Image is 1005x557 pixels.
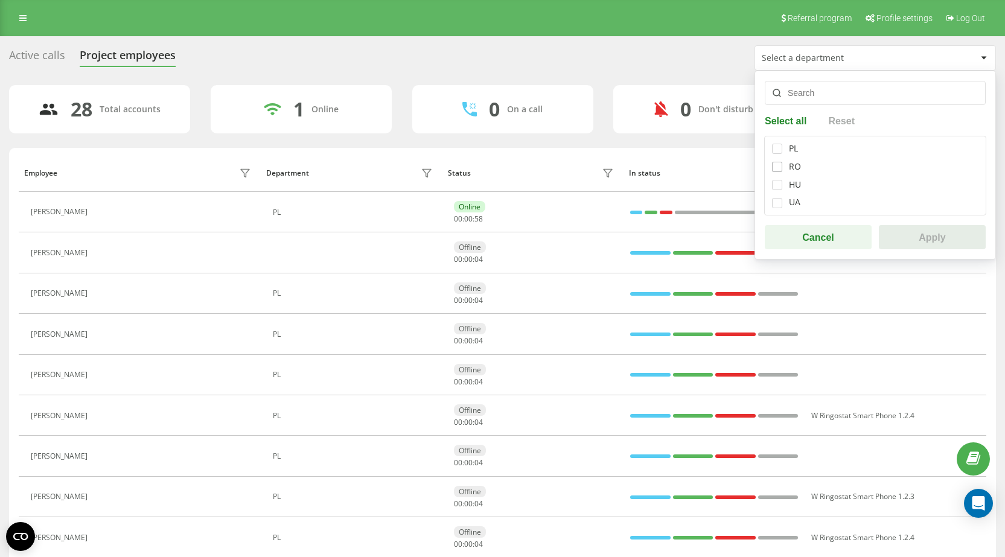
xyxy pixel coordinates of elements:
[273,330,436,339] div: PL
[464,336,473,346] span: 00
[825,115,858,126] button: Reset
[454,459,483,467] div: : :
[454,295,462,305] span: 00
[788,13,852,23] span: Referral program
[474,214,483,224] span: 58
[474,254,483,264] span: 04
[31,452,91,460] div: [PERSON_NAME]
[474,295,483,305] span: 04
[9,49,65,68] div: Active calls
[24,169,57,177] div: Employee
[454,417,462,427] span: 00
[765,115,810,126] button: Select all
[464,377,473,387] span: 00
[698,104,753,115] div: Don't disturb
[31,371,91,379] div: [PERSON_NAME]
[31,208,91,216] div: [PERSON_NAME]
[454,214,462,224] span: 00
[789,162,801,172] div: RO
[6,522,35,551] button: Open CMP widget
[876,13,933,23] span: Profile settings
[454,296,483,305] div: : :
[762,53,906,63] div: Select a department
[879,225,986,249] button: Apply
[31,249,91,257] div: [PERSON_NAME]
[454,500,483,508] div: : :
[464,254,473,264] span: 00
[273,492,436,501] div: PL
[454,486,486,497] div: Offline
[454,201,485,212] div: Online
[464,295,473,305] span: 00
[464,498,473,509] span: 00
[454,445,486,456] div: Offline
[454,404,486,416] div: Offline
[474,377,483,387] span: 04
[31,412,91,420] div: [PERSON_NAME]
[100,104,161,115] div: Total accounts
[266,169,309,177] div: Department
[454,378,483,386] div: : :
[273,412,436,420] div: PL
[964,489,993,518] div: Open Intercom Messenger
[454,336,462,346] span: 00
[789,197,800,208] div: UA
[489,98,500,121] div: 0
[31,533,91,542] div: [PERSON_NAME]
[454,254,462,264] span: 00
[454,457,462,468] span: 00
[474,417,483,427] span: 04
[789,144,798,154] div: PL
[273,208,436,217] div: PL
[811,532,914,543] span: W Ringostat Smart Phone 1.2.4
[454,498,462,509] span: 00
[273,289,436,298] div: PL
[448,169,471,177] div: Status
[31,492,91,501] div: [PERSON_NAME]
[273,371,436,379] div: PL
[464,214,473,224] span: 00
[31,330,91,339] div: [PERSON_NAME]
[464,457,473,468] span: 00
[311,104,339,115] div: Online
[811,410,914,421] span: W Ringostat Smart Phone 1.2.4
[765,225,872,249] button: Cancel
[811,491,914,501] span: W Ringostat Smart Phone 1.2.3
[293,98,304,121] div: 1
[454,337,483,345] div: : :
[680,98,691,121] div: 0
[31,289,91,298] div: [PERSON_NAME]
[629,169,799,177] div: In status
[454,282,486,294] div: Offline
[474,457,483,468] span: 04
[956,13,985,23] span: Log Out
[454,540,483,549] div: : :
[454,377,462,387] span: 00
[454,255,483,264] div: : :
[71,98,92,121] div: 28
[273,533,436,542] div: PL
[454,418,483,427] div: : :
[464,417,473,427] span: 00
[454,215,483,223] div: : :
[474,539,483,549] span: 04
[454,241,486,253] div: Offline
[454,364,486,375] div: Offline
[507,104,543,115] div: On a call
[474,336,483,346] span: 04
[454,539,462,549] span: 00
[474,498,483,509] span: 04
[454,526,486,538] div: Offline
[765,81,986,105] input: Search
[464,539,473,549] span: 00
[80,49,176,68] div: Project employees
[789,180,801,190] div: HU
[454,323,486,334] div: Offline
[273,452,436,460] div: PL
